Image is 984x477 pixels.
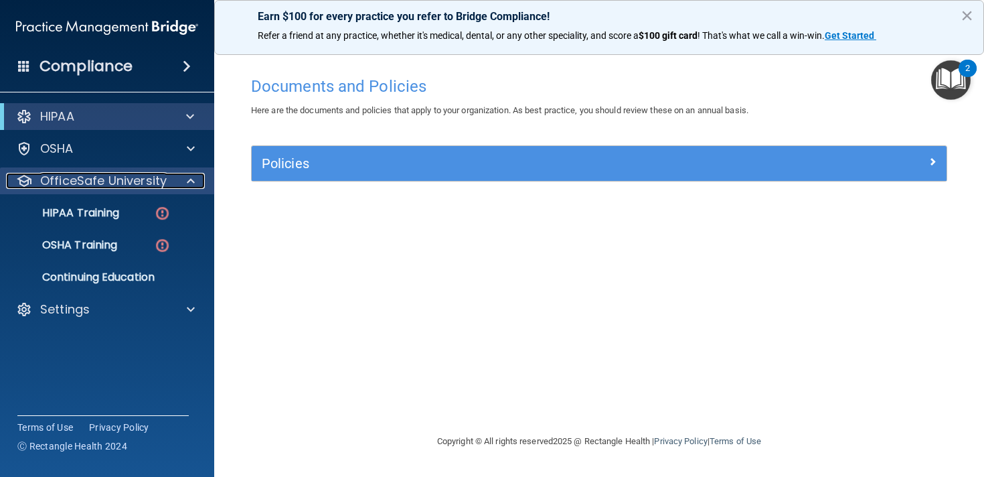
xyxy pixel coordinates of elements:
[251,78,947,95] h4: Documents and Policies
[16,173,195,189] a: OfficeSafe University
[355,420,843,463] div: Copyright © All rights reserved 2025 @ Rectangle Health | |
[262,153,936,174] a: Policies
[40,141,74,157] p: OSHA
[17,439,127,453] span: Ⓒ Rectangle Health 2024
[639,30,698,41] strong: $100 gift card
[710,436,761,446] a: Terms of Use
[9,238,117,252] p: OSHA Training
[17,421,73,434] a: Terms of Use
[16,301,195,318] a: Settings
[931,60,971,100] button: Open Resource Center, 2 new notifications
[40,301,90,318] p: Settings
[825,30,874,41] strong: Get Started
[154,205,171,222] img: danger-circle.6113f641.png
[16,14,198,41] img: PMB logo
[825,30,876,41] a: Get Started
[965,68,970,86] div: 2
[654,436,707,446] a: Privacy Policy
[262,156,763,171] h5: Policies
[698,30,825,41] span: ! That's what we call a win-win.
[16,109,194,125] a: HIPAA
[251,105,748,115] span: Here are the documents and policies that apply to your organization. As best practice, you should...
[89,421,149,434] a: Privacy Policy
[258,30,639,41] span: Refer a friend at any practice, whether it's medical, dental, or any other speciality, and score a
[258,10,940,23] p: Earn $100 for every practice you refer to Bridge Compliance!
[9,271,191,284] p: Continuing Education
[16,141,195,157] a: OSHA
[961,5,973,26] button: Close
[154,237,171,254] img: danger-circle.6113f641.png
[40,173,167,189] p: OfficeSafe University
[40,109,74,125] p: HIPAA
[39,57,133,76] h4: Compliance
[9,206,119,220] p: HIPAA Training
